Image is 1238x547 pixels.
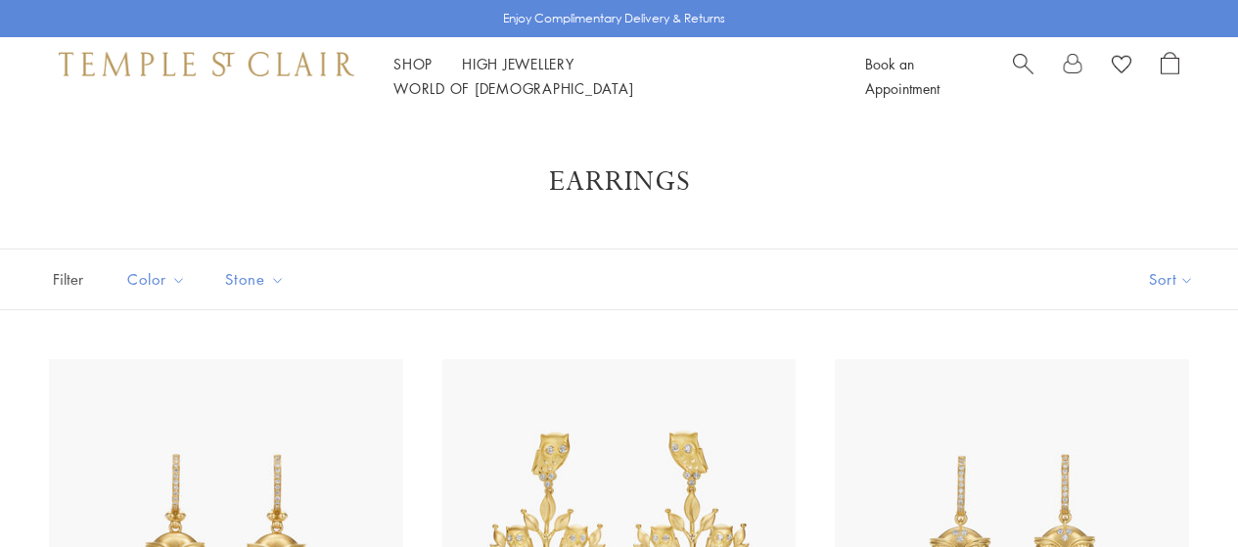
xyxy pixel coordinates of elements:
[1013,52,1033,101] a: Search
[1112,52,1131,81] a: View Wishlist
[393,54,433,73] a: ShopShop
[462,54,574,73] a: High JewelleryHigh Jewellery
[865,54,940,98] a: Book an Appointment
[215,267,299,292] span: Stone
[113,257,201,301] button: Color
[503,9,725,28] p: Enjoy Complimentary Delivery & Returns
[1105,250,1238,309] button: Show sort by
[117,267,201,292] span: Color
[393,52,821,101] nav: Main navigation
[78,164,1160,200] h1: Earrings
[393,78,633,98] a: World of [DEMOGRAPHIC_DATA]World of [DEMOGRAPHIC_DATA]
[1161,52,1179,101] a: Open Shopping Bag
[59,52,354,75] img: Temple St. Clair
[210,257,299,301] button: Stone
